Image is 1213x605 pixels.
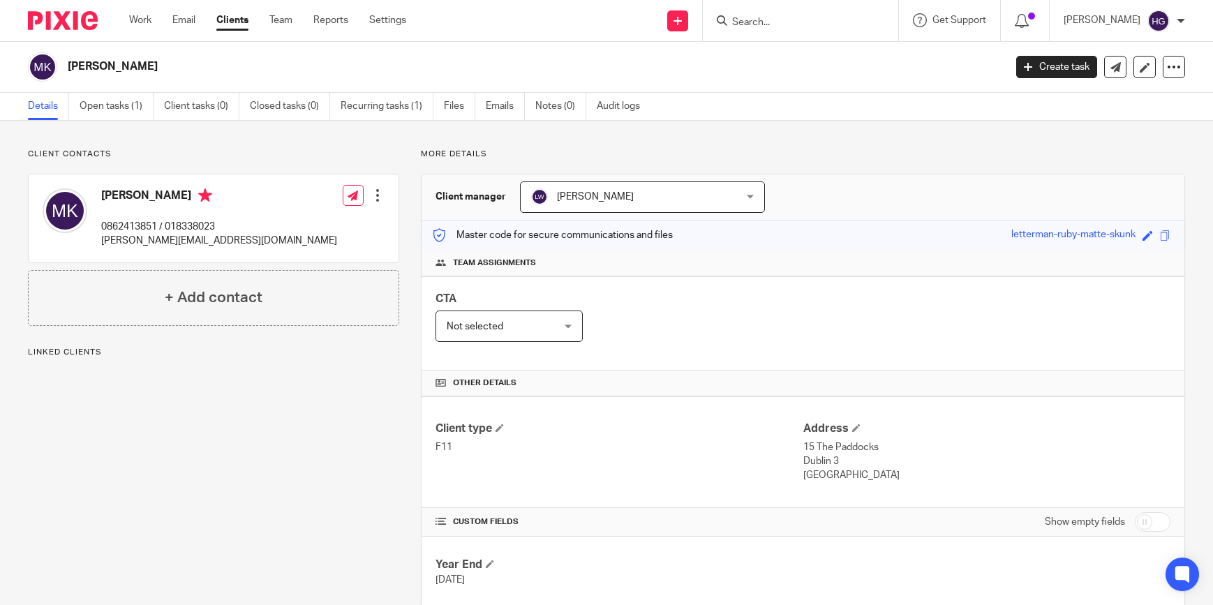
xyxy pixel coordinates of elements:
[803,440,1170,454] p: 15 The Paddocks
[28,93,69,120] a: Details
[597,93,650,120] a: Audit logs
[436,516,803,528] h4: CUSTOM FIELDS
[28,52,57,82] img: svg%3E
[216,13,248,27] a: Clients
[164,93,239,120] a: Client tasks (0)
[432,228,673,242] p: Master code for secure communications and files
[341,93,433,120] a: Recurring tasks (1)
[1016,56,1097,78] a: Create task
[101,188,337,206] h4: [PERSON_NAME]
[313,13,348,27] a: Reports
[1045,515,1125,529] label: Show empty fields
[486,93,525,120] a: Emails
[250,93,330,120] a: Closed tasks (0)
[1064,13,1140,27] p: [PERSON_NAME]
[803,468,1170,482] p: [GEOGRAPHIC_DATA]
[269,13,292,27] a: Team
[447,322,503,331] span: Not selected
[436,293,456,304] span: CTA
[43,188,87,233] img: svg%3E
[165,287,262,308] h4: + Add contact
[436,575,465,585] span: [DATE]
[28,11,98,30] img: Pixie
[731,17,856,29] input: Search
[28,347,399,358] p: Linked clients
[535,93,586,120] a: Notes (0)
[1011,227,1136,244] div: letterman-ruby-matte-skunk
[436,558,803,572] h4: Year End
[436,440,803,454] p: F11
[129,13,151,27] a: Work
[369,13,406,27] a: Settings
[68,59,810,74] h2: [PERSON_NAME]
[453,257,536,269] span: Team assignments
[172,13,195,27] a: Email
[803,454,1170,468] p: Dublin 3
[436,190,506,204] h3: Client manager
[421,149,1185,160] p: More details
[557,192,634,202] span: [PERSON_NAME]
[101,234,337,248] p: [PERSON_NAME][EMAIL_ADDRESS][DOMAIN_NAME]
[101,220,337,234] p: 0862413851 / 018338023
[28,149,399,160] p: Client contacts
[531,188,548,205] img: svg%3E
[444,93,475,120] a: Files
[1147,10,1170,32] img: svg%3E
[436,421,803,436] h4: Client type
[803,421,1170,436] h4: Address
[932,15,986,25] span: Get Support
[198,188,212,202] i: Primary
[80,93,154,120] a: Open tasks (1)
[453,378,516,389] span: Other details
